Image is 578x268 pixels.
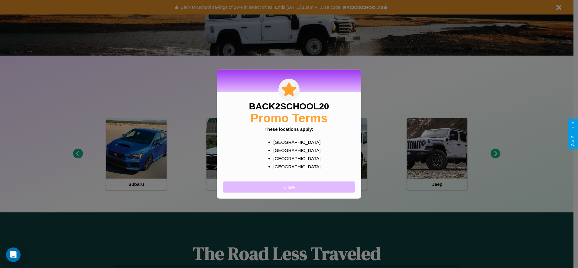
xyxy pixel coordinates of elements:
[265,126,313,131] b: These locations apply:
[571,122,575,146] div: Give Feedback
[273,154,317,162] p: [GEOGRAPHIC_DATA]
[273,162,317,170] p: [GEOGRAPHIC_DATA]
[273,138,317,146] p: [GEOGRAPHIC_DATA]
[249,101,329,111] h3: BACK2SCHOOL20
[223,181,355,192] button: Close
[273,146,317,154] p: [GEOGRAPHIC_DATA]
[251,111,328,125] h2: Promo Terms
[6,247,21,262] div: Open Intercom Messenger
